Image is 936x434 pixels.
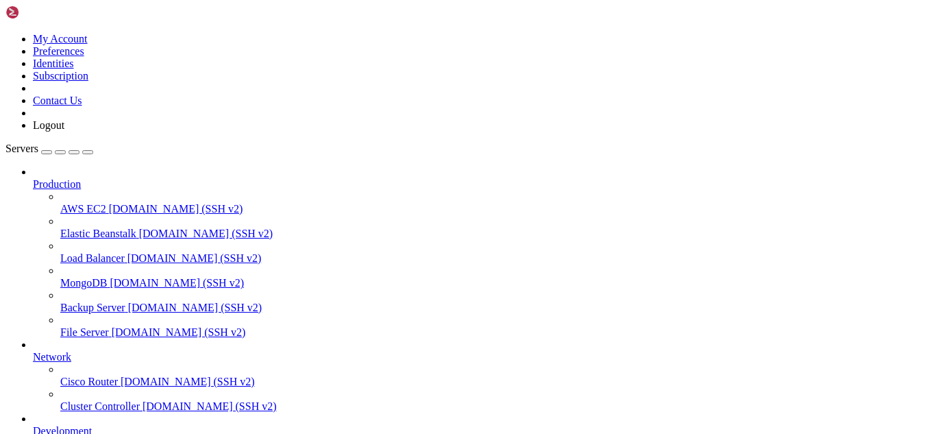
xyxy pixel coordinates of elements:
[60,191,931,215] li: AWS EC2 [DOMAIN_NAME] (SSH v2)
[60,240,931,265] li: Load Balancer [DOMAIN_NAME] (SSH v2)
[60,314,931,339] li: File Server [DOMAIN_NAME] (SSH v2)
[60,376,931,388] a: Cisco Router [DOMAIN_NAME] (SSH v2)
[60,302,931,314] a: Backup Server [DOMAIN_NAME] (SSH v2)
[33,45,84,57] a: Preferences
[143,400,277,412] span: [DOMAIN_NAME] (SSH v2)
[33,339,931,413] li: Network
[60,215,931,240] li: Elastic Beanstalk [DOMAIN_NAME] (SSH v2)
[60,400,931,413] a: Cluster Controller [DOMAIN_NAME] (SSH v2)
[33,351,931,363] a: Network
[60,376,118,387] span: Cisco Router
[33,119,64,131] a: Logout
[112,326,246,338] span: [DOMAIN_NAME] (SSH v2)
[33,351,71,363] span: Network
[60,203,931,215] a: AWS EC2 [DOMAIN_NAME] (SSH v2)
[60,302,125,313] span: Backup Server
[110,277,244,289] span: [DOMAIN_NAME] (SSH v2)
[33,33,88,45] a: My Account
[60,326,109,338] span: File Server
[60,289,931,314] li: Backup Server [DOMAIN_NAME] (SSH v2)
[33,178,931,191] a: Production
[33,58,74,69] a: Identities
[60,388,931,413] li: Cluster Controller [DOMAIN_NAME] (SSH v2)
[60,277,107,289] span: MongoDB
[33,178,81,190] span: Production
[121,376,255,387] span: [DOMAIN_NAME] (SSH v2)
[33,95,82,106] a: Contact Us
[60,203,106,215] span: AWS EC2
[109,203,243,215] span: [DOMAIN_NAME] (SSH v2)
[60,326,931,339] a: File Server [DOMAIN_NAME] (SSH v2)
[60,265,931,289] li: MongoDB [DOMAIN_NAME] (SSH v2)
[60,363,931,388] li: Cisco Router [DOMAIN_NAME] (SSH v2)
[33,166,931,339] li: Production
[127,252,262,264] span: [DOMAIN_NAME] (SSH v2)
[60,252,125,264] span: Load Balancer
[60,252,931,265] a: Load Balancer [DOMAIN_NAME] (SSH v2)
[5,143,93,154] a: Servers
[60,228,931,240] a: Elastic Beanstalk [DOMAIN_NAME] (SSH v2)
[33,70,88,82] a: Subscription
[5,143,38,154] span: Servers
[60,277,931,289] a: MongoDB [DOMAIN_NAME] (SSH v2)
[139,228,273,239] span: [DOMAIN_NAME] (SSH v2)
[128,302,262,313] span: [DOMAIN_NAME] (SSH v2)
[60,228,136,239] span: Elastic Beanstalk
[60,400,140,412] span: Cluster Controller
[5,5,84,19] img: Shellngn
